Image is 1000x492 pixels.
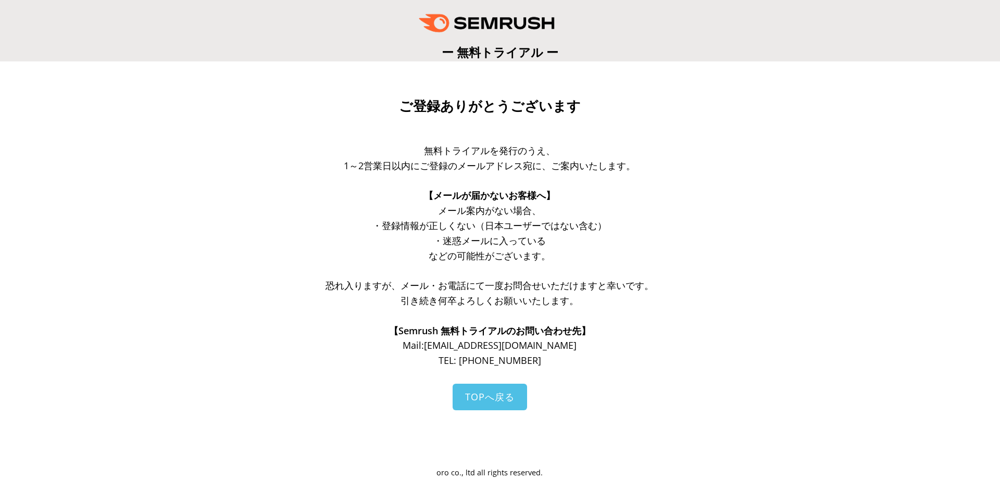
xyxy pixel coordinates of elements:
[438,204,541,217] span: メール案内がない場合、
[389,324,591,337] span: 【Semrush 無料トライアルのお問い合わせ先】
[439,354,541,367] span: TEL: [PHONE_NUMBER]
[433,234,546,247] span: ・迷惑メールに入っている
[429,249,551,262] span: などの可能性がございます。
[372,219,607,232] span: ・登録情報が正しくない（日本ユーザーではない含む）
[403,339,577,351] span: Mail: [EMAIL_ADDRESS][DOMAIN_NAME]
[424,144,555,157] span: 無料トライアルを発行のうえ、
[436,468,543,477] span: oro co., ltd all rights reserved.
[424,189,555,201] span: 【メールが届かないお客様へ】
[465,390,515,403] span: TOPへ戻る
[401,294,579,307] span: 引き続き何卒よろしくお願いいたします。
[344,159,635,172] span: 1～2営業日以内にご登録のメールアドレス宛に、ご案内いたします。
[442,44,558,60] span: ー 無料トライアル ー
[326,279,654,292] span: 恐れ入りますが、メール・お電話にて一度お問合せいただけますと幸いです。
[453,384,527,410] a: TOPへ戻る
[399,98,581,114] span: ご登録ありがとうございます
